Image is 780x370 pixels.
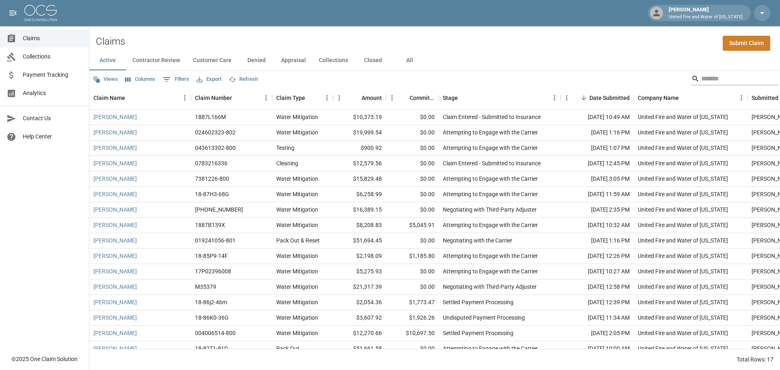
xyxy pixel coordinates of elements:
div: [DATE] 2:35 PM [561,202,634,218]
a: [PERSON_NAME] [93,175,137,183]
div: United Fire and Water of Louisiana [638,175,728,183]
button: Menu [548,92,561,104]
div: United Fire and Water of Louisiana [638,221,728,229]
div: Pack Out & Reset [276,236,320,245]
div: $0.00 [386,264,439,279]
div: © 2025 One Claim Solution [11,355,78,363]
a: [PERSON_NAME] [93,159,137,167]
div: Attempting to Engage with the Carrier [443,344,538,353]
div: [DATE] 12:26 PM [561,249,634,264]
div: Attempting to Engage with the Carrier [443,128,538,136]
div: Claim Name [93,87,125,109]
div: Attempting to Engage with the Carrier [443,175,538,183]
div: Claim Name [89,87,191,109]
div: United Fire and Water of Louisiana [638,252,728,260]
div: Negotiating with Third-Party Adjuster [443,283,537,291]
div: dynamic tabs [89,51,780,70]
button: Customer Care [186,51,238,70]
div: Water Mitigation [276,206,318,214]
div: United Fire and Water of Louisiana [638,267,728,275]
div: Attempting to Engage with the Carrier [443,252,538,260]
h2: Claims [96,36,125,48]
span: Contact Us [23,114,82,123]
div: $0.00 [386,125,439,141]
div: $3,607.92 [333,310,386,326]
a: [PERSON_NAME] [93,190,137,198]
div: Water Mitigation [276,113,318,121]
div: $0.00 [386,341,439,357]
img: ocs-logo-white-transparent.png [24,5,57,21]
span: Claims [23,34,82,43]
a: [PERSON_NAME] [93,298,137,306]
a: [PERSON_NAME] [93,236,137,245]
div: Claim Entered - Submitted to Insurance [443,159,541,167]
div: Claim Number [195,87,232,109]
div: 17P02396008 [195,267,231,275]
span: Help Center [23,132,82,141]
button: Sort [458,92,469,104]
button: Collections [312,51,355,70]
div: $10,697.50 [386,326,439,341]
div: Claim Entered - Submitted to Insurance [443,113,541,121]
div: $0.00 [386,171,439,187]
div: $51,661.58 [333,341,386,357]
div: $10,373.19 [333,110,386,125]
div: [DATE] 10:32 AM [561,218,634,233]
div: $0.00 [386,141,439,156]
div: [DATE] 3:05 PM [561,171,634,187]
div: 1887L166M [195,113,226,121]
button: Menu [260,92,272,104]
div: $51,694.45 [333,233,386,249]
div: [DATE] 1:16 PM [561,125,634,141]
div: [DATE] 12:58 PM [561,279,634,295]
div: [DATE] 12:45 PM [561,156,634,171]
div: Water Mitigation [276,128,318,136]
div: 18-85P9-14F [195,252,228,260]
button: Menu [561,92,573,104]
div: Stage [443,87,458,109]
div: [DATE] 11:59 AM [561,187,634,202]
div: United Fire and Water of Louisiana [638,206,728,214]
div: $15,829.48 [333,171,386,187]
a: [PERSON_NAME] [93,206,137,214]
button: Menu [321,92,333,104]
button: Sort [679,92,690,104]
div: Water Mitigation [276,329,318,337]
div: Water Mitigation [276,252,318,260]
div: Water Mitigation [276,283,318,291]
div: 7381226-800 [195,175,229,183]
div: Undisputed Payment Processing [443,314,525,322]
div: Date Submitted [589,87,630,109]
div: Stage [439,87,561,109]
div: 1887B139X [195,221,225,229]
div: $12,270.66 [333,326,386,341]
div: Date Submitted [561,87,634,109]
div: 0783216336 [195,159,227,167]
div: Testing [276,144,295,152]
div: Company Name [634,87,747,109]
a: [PERSON_NAME] [93,113,137,121]
div: United Fire and Water of Louisiana [638,190,728,198]
div: Company Name [638,87,679,109]
div: Pack Out [276,344,299,353]
a: [PERSON_NAME] [93,314,137,322]
a: [PERSON_NAME] [93,128,137,136]
div: $2,198.09 [333,249,386,264]
a: [PERSON_NAME] [93,344,137,353]
div: Committed Amount [409,87,435,109]
div: [DATE] 10:27 AM [561,264,634,279]
div: Total Rows: 17 [737,355,773,364]
div: 18-82T1-81D [195,344,228,353]
div: Negotiating with the Carrier [443,236,512,245]
button: Menu [179,92,191,104]
a: [PERSON_NAME] [93,329,137,337]
div: 01-009-017386 [195,206,243,214]
button: Menu [735,92,747,104]
div: M35379 [195,283,216,291]
div: $8,208.83 [333,218,386,233]
div: United Fire and Water of Louisiana [638,314,728,322]
div: $12,579.56 [333,156,386,171]
div: [PERSON_NAME] [665,6,746,20]
div: [DATE] 10:00 AM [561,341,634,357]
div: $6,258.99 [333,187,386,202]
